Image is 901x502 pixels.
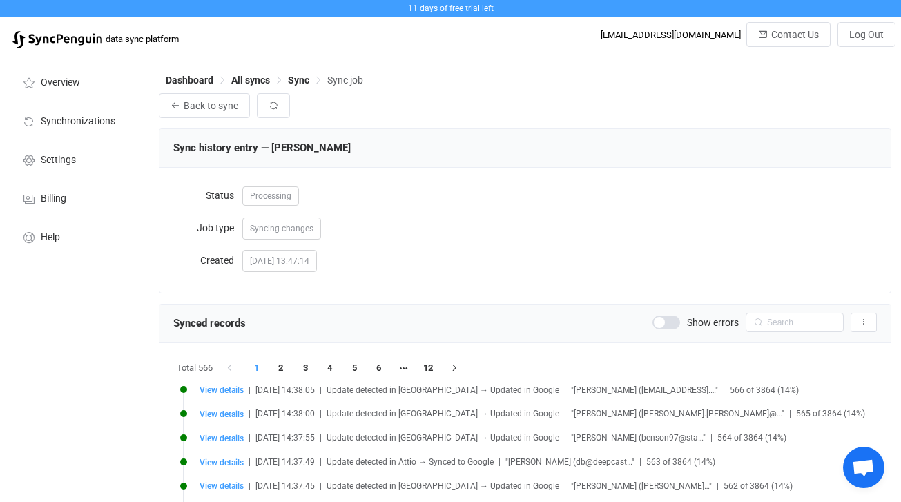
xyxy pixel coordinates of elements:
span: [DATE] 13:47:14 [242,250,317,272]
span: Synchronizations [41,116,115,127]
button: Log Out [837,22,895,47]
span: data sync platform [106,34,179,44]
li: 2 [269,358,293,378]
span: Dashboard [166,75,213,86]
li: 12 [416,358,440,378]
input: Search [746,313,844,332]
span: "[PERSON_NAME] ([PERSON_NAME]…" [571,481,712,491]
span: | [320,433,322,443]
span: | [249,457,251,467]
span: All syncs [231,75,270,86]
button: Contact Us [746,22,831,47]
span: | [249,385,251,395]
li: 5 [342,358,367,378]
span: Billing [41,193,66,204]
span: "[PERSON_NAME] ([EMAIL_ADDRESS].…" [571,385,718,395]
span: | [564,481,566,491]
span: Contact Us [771,29,819,40]
span: | [320,457,322,467]
div: Breadcrumb [166,75,363,85]
span: Log Out [849,29,884,40]
span: | [723,385,725,395]
span: [DATE] 14:37:49 [255,457,315,467]
li: 6 [367,358,391,378]
span: [DATE] 14:38:05 [255,385,315,395]
span: | [249,433,251,443]
span: View details [200,434,244,443]
span: View details [200,458,244,467]
span: [DATE] 14:37:45 [255,481,315,491]
span: Syncing changes [250,224,313,233]
span: | [564,433,566,443]
span: Update detected in [GEOGRAPHIC_DATA] → Updated in Google [327,385,559,395]
span: Help [41,232,60,243]
span: Sync job [327,75,363,86]
span: "[PERSON_NAME] (benson97@sta…" [571,433,706,443]
a: Billing [7,178,145,217]
span: Total 566 [177,358,213,378]
span: "[PERSON_NAME] (db@deepcast…" [505,457,634,467]
span: View details [200,385,244,395]
span: | [249,481,251,491]
span: "[PERSON_NAME] ([PERSON_NAME].[PERSON_NAME]@…" [571,409,784,418]
a: |data sync platform [12,29,179,48]
button: Back to sync [159,93,250,118]
span: 11 days of free trial left [408,3,494,13]
label: Job type [173,214,242,242]
a: Synchronizations [7,101,145,139]
span: | [789,409,791,418]
span: | [710,433,713,443]
li: 4 [318,358,342,378]
span: Update detected in [GEOGRAPHIC_DATA] → Updated in Google [327,433,559,443]
span: [DATE] 14:37:55 [255,433,315,443]
a: Open chat [843,447,884,488]
span: 565 of 3864 (14%) [796,409,865,418]
span: | [498,457,501,467]
span: [DATE] 14:38:00 [255,409,315,418]
a: Settings [7,139,145,178]
span: | [639,457,641,467]
span: Synced records [173,317,246,329]
span: | [249,409,251,418]
span: 563 of 3864 (14%) [646,457,715,467]
a: Help [7,217,145,255]
span: Update detected in [GEOGRAPHIC_DATA] → Updated in Google [327,481,559,491]
span: | [320,409,322,418]
span: Settings [41,155,76,166]
span: 566 of 3864 (14%) [730,385,799,395]
span: Sync history entry — [PERSON_NAME] [173,142,351,154]
li: 3 [293,358,318,378]
img: syncpenguin.svg [12,31,102,48]
label: Status [173,182,242,209]
span: 564 of 3864 (14%) [717,433,786,443]
span: View details [200,481,244,491]
li: 1 [244,358,269,378]
span: Sync [288,75,309,86]
div: [EMAIL_ADDRESS][DOMAIN_NAME] [601,30,741,40]
span: Show errors [687,318,739,327]
span: | [320,481,322,491]
span: Back to sync [184,100,238,111]
span: | [717,481,719,491]
span: Update detected in Attio → Synced to Google [327,457,494,467]
span: View details [200,409,244,419]
span: | [564,385,566,395]
span: | [102,29,106,48]
span: | [320,385,322,395]
span: Update detected in [GEOGRAPHIC_DATA] → Updated in Google [327,409,559,418]
span: Overview [41,77,80,88]
span: | [564,409,566,418]
label: Created [173,247,242,274]
span: 562 of 3864 (14%) [724,481,793,491]
a: Overview [7,62,145,101]
span: Processing [242,186,299,206]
